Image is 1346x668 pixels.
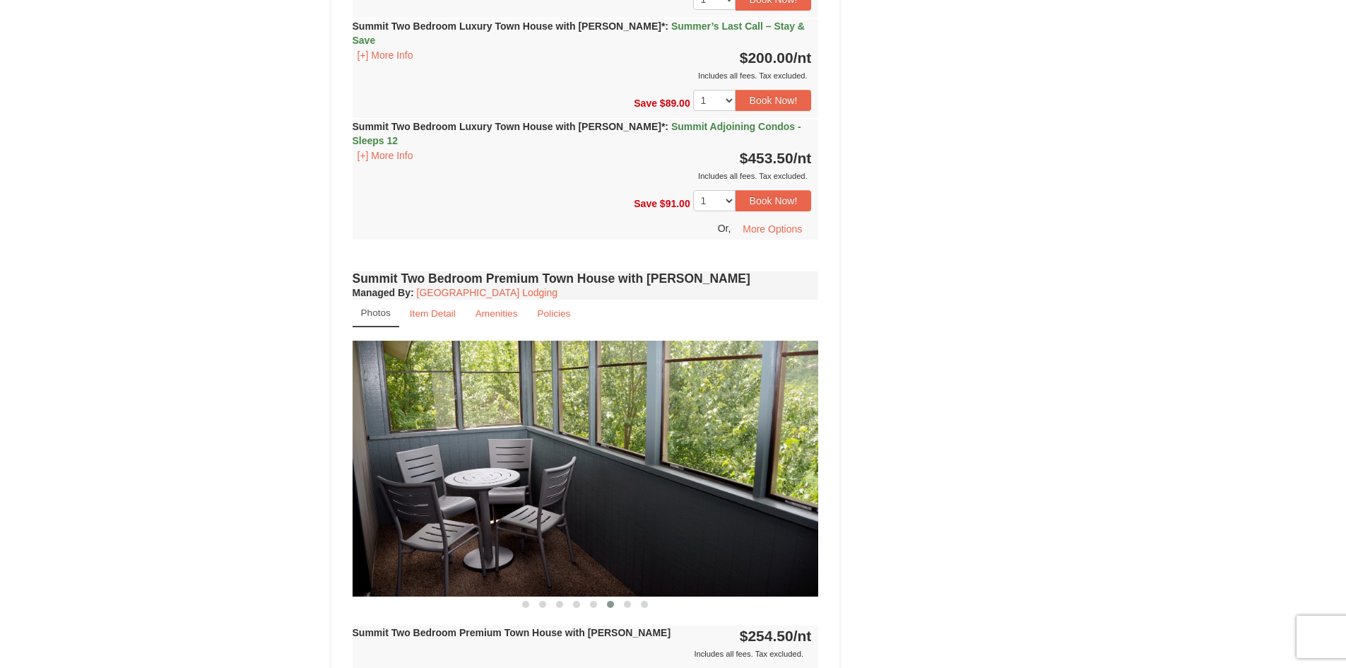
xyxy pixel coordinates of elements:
small: Policies [537,308,570,319]
span: $200.00 [740,49,793,66]
span: $89.00 [660,97,690,108]
a: Photos [353,300,399,327]
strong: Summit Two Bedroom Luxury Town House with [PERSON_NAME]* [353,121,801,146]
button: Book Now! [736,90,812,111]
span: $91.00 [660,198,690,209]
button: Book Now! [736,190,812,211]
span: Summer’s Last Call – Stay & Save [353,20,805,46]
span: : [665,121,668,132]
span: Save [634,97,657,108]
button: [+] More Info [353,47,418,63]
small: Photos [361,307,391,318]
small: Item Detail [410,308,456,319]
strong: $254.50 [740,628,812,644]
strong: Summit Two Bedroom Premium Town House with [PERSON_NAME] [353,627,671,638]
span: /nt [793,628,812,644]
button: More Options [733,218,811,240]
button: [+] More Info [353,148,418,163]
a: Policies [528,300,579,327]
span: Or, [718,223,731,234]
span: $453.50 [740,150,793,166]
span: Save [634,198,657,209]
span: Managed By [353,287,411,298]
a: Item Detail [401,300,465,327]
div: Includes all fees. Tax excluded. [353,69,812,83]
div: Includes all fees. Tax excluded. [353,647,812,661]
div: Includes all fees. Tax excluded. [353,169,812,183]
a: Amenities [466,300,527,327]
h4: Summit Two Bedroom Premium Town House with [PERSON_NAME] [353,271,819,286]
small: Amenities [476,308,518,319]
span: /nt [793,150,812,166]
span: Summit Adjoining Condos - Sleeps 12 [353,121,801,146]
span: : [665,20,668,32]
strong: : [353,287,414,298]
img: 18876286-218-28754ff6.png [353,341,819,596]
span: /nt [793,49,812,66]
strong: Summit Two Bedroom Luxury Town House with [PERSON_NAME]* [353,20,805,46]
a: [GEOGRAPHIC_DATA] Lodging [417,287,557,298]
